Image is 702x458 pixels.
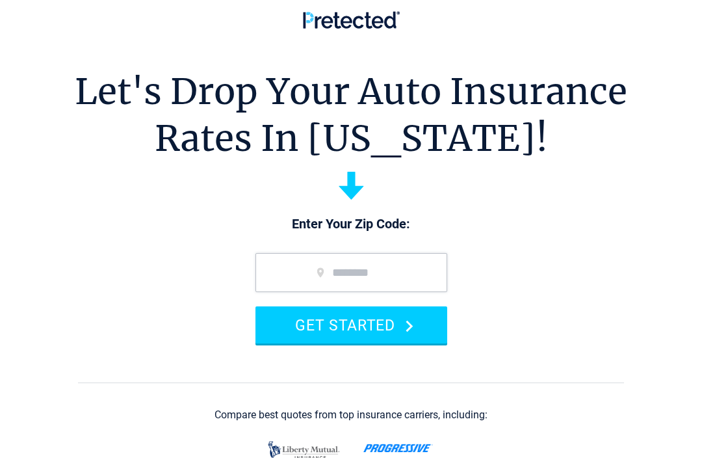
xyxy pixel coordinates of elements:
[255,306,447,343] button: GET STARTED
[75,68,627,162] h1: Let's Drop Your Auto Insurance Rates In [US_STATE]!
[214,409,487,421] div: Compare best quotes from top insurance carriers, including:
[242,215,460,234] p: Enter Your Zip Code:
[255,253,447,292] input: zip code
[363,444,433,453] img: progressive
[303,11,400,29] img: Pretected Logo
